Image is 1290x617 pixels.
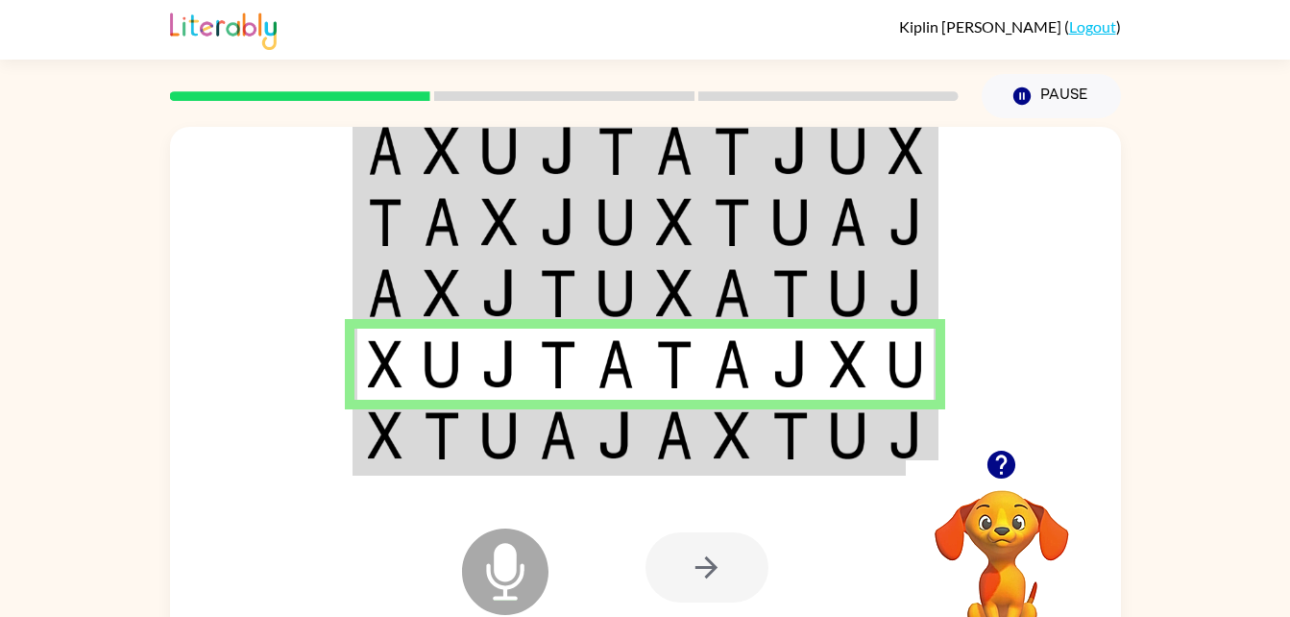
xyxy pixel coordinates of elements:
img: a [368,127,402,175]
img: t [714,127,750,175]
img: t [772,411,809,459]
img: u [424,340,460,388]
img: u [481,411,518,459]
img: x [368,340,402,388]
div: ( ) [899,17,1121,36]
img: j [772,127,809,175]
img: u [772,198,809,246]
img: x [424,269,460,317]
img: a [424,198,460,246]
img: x [481,198,518,246]
img: j [481,269,518,317]
img: a [656,411,693,459]
img: a [714,340,750,388]
img: a [597,340,634,388]
img: a [830,198,866,246]
button: Pause [982,74,1121,118]
img: u [597,269,634,317]
img: x [714,411,750,459]
img: x [424,127,460,175]
img: t [772,269,809,317]
img: a [656,127,693,175]
img: j [481,340,518,388]
img: t [656,340,693,388]
img: t [424,411,460,459]
img: j [888,269,923,317]
img: x [656,269,693,317]
img: u [481,127,518,175]
img: t [714,198,750,246]
img: a [540,411,576,459]
img: j [540,198,576,246]
img: u [830,127,866,175]
img: j [888,411,923,459]
img: u [830,269,866,317]
img: t [540,269,576,317]
img: t [540,340,576,388]
img: j [888,198,923,246]
img: t [368,198,402,246]
span: Kiplin [PERSON_NAME] [899,17,1064,36]
img: j [772,340,809,388]
a: Logout [1069,17,1116,36]
img: a [368,269,402,317]
img: x [656,198,693,246]
img: u [830,411,866,459]
img: a [714,269,750,317]
img: u [597,198,634,246]
img: Literably [170,8,277,50]
img: t [597,127,634,175]
img: x [830,340,866,388]
img: x [888,127,923,175]
img: x [368,411,402,459]
img: u [888,340,923,388]
img: j [597,411,634,459]
img: j [540,127,576,175]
